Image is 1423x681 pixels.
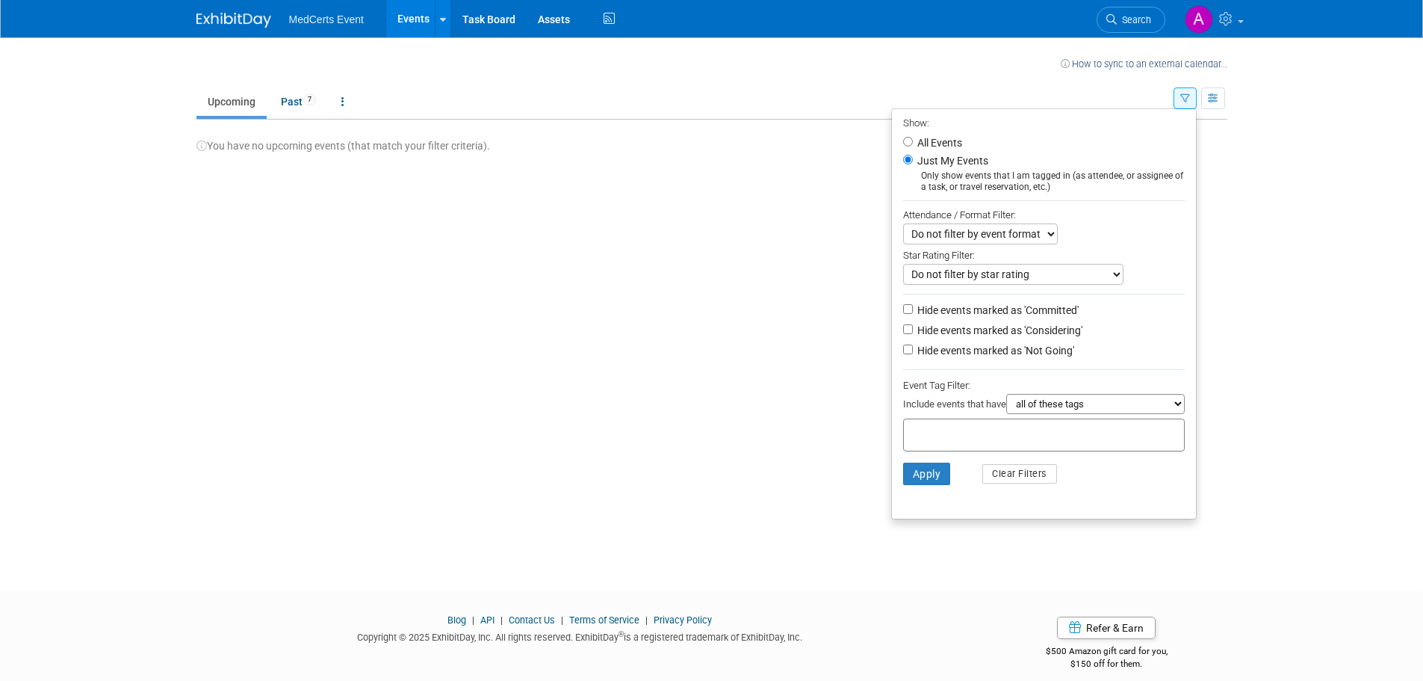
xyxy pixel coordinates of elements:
img: Amanda Estes [1185,5,1213,34]
a: Blog [447,614,466,626]
a: Privacy Policy [654,614,712,626]
a: Refer & Earn [1057,617,1156,639]
a: API [480,614,495,626]
button: Clear Filters [982,464,1057,484]
img: ExhibitDay [196,13,271,28]
span: | [468,614,478,626]
a: How to sync to an external calendar... [1061,58,1227,70]
span: 7 [303,94,316,105]
label: All Events [914,138,962,148]
label: Just My Events [914,153,988,168]
div: Star Rating Filter: [903,244,1185,264]
sup: ® [619,630,624,638]
label: Hide events marked as 'Considering' [914,323,1082,338]
span: Search [1117,14,1151,25]
div: Only show events that I am tagged in (as attendee, or assignee of a task, or travel reservation, ... [903,170,1185,193]
div: Show: [903,113,1185,132]
a: Upcoming [196,87,267,116]
span: You have no upcoming events (that match your filter criteria). [196,140,490,152]
span: | [642,614,651,626]
span: | [497,614,506,626]
div: Event Tag Filter: [903,377,1185,394]
a: Past7 [270,87,327,116]
label: Hide events marked as 'Committed' [914,303,1079,318]
span: MedCerts Event [289,13,364,25]
div: $150 off for them. [986,658,1227,671]
div: Copyright © 2025 ExhibitDay, Inc. All rights reserved. ExhibitDay is a registered trademark of Ex... [196,627,964,644]
div: $500 Amazon gift card for you, [986,635,1227,670]
div: Include events that have [903,394,1185,419]
span: | [557,614,567,626]
a: Terms of Service [569,614,639,626]
button: Apply [903,463,951,485]
a: Contact Us [509,614,555,626]
label: Hide events marked as 'Not Going' [914,343,1074,358]
div: Attendance / Format Filter: [903,206,1185,224]
a: Search [1097,7,1165,33]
